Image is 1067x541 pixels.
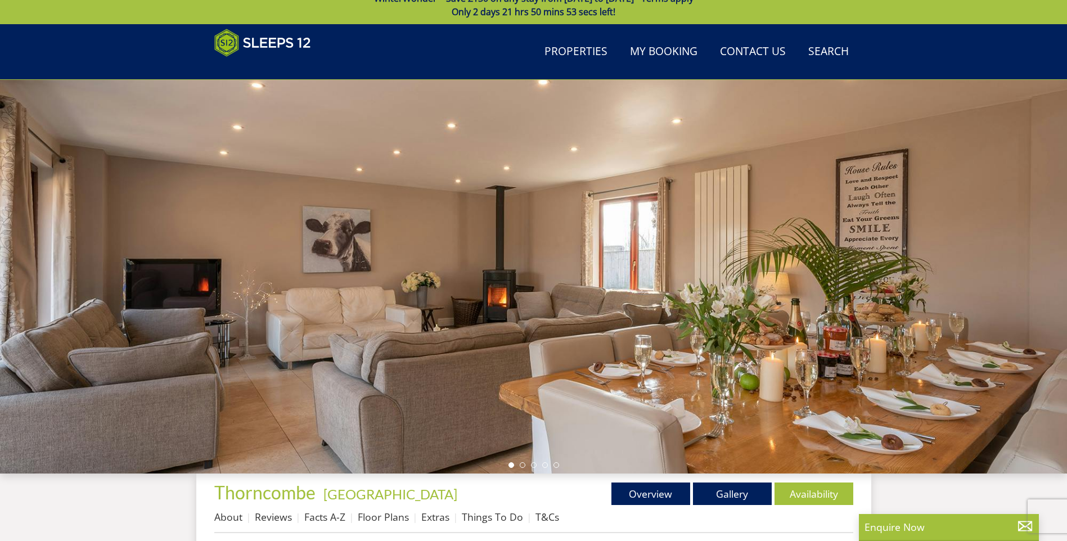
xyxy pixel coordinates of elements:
[214,510,242,524] a: About
[319,486,457,502] span: -
[452,6,615,18] span: Only 2 days 21 hrs 50 mins 53 secs left!
[358,510,409,524] a: Floor Plans
[304,510,345,524] a: Facts A-Z
[693,483,772,505] a: Gallery
[540,39,612,65] a: Properties
[214,481,319,503] a: Thorncombe
[535,510,559,524] a: T&Cs
[255,510,292,524] a: Reviews
[214,481,316,503] span: Thorncombe
[775,483,853,505] a: Availability
[209,64,327,73] iframe: Customer reviews powered by Trustpilot
[865,520,1033,534] p: Enquire Now
[804,39,853,65] a: Search
[611,483,690,505] a: Overview
[715,39,790,65] a: Contact Us
[323,486,457,502] a: [GEOGRAPHIC_DATA]
[421,510,449,524] a: Extras
[462,510,523,524] a: Things To Do
[214,29,311,57] img: Sleeps 12
[625,39,702,65] a: My Booking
